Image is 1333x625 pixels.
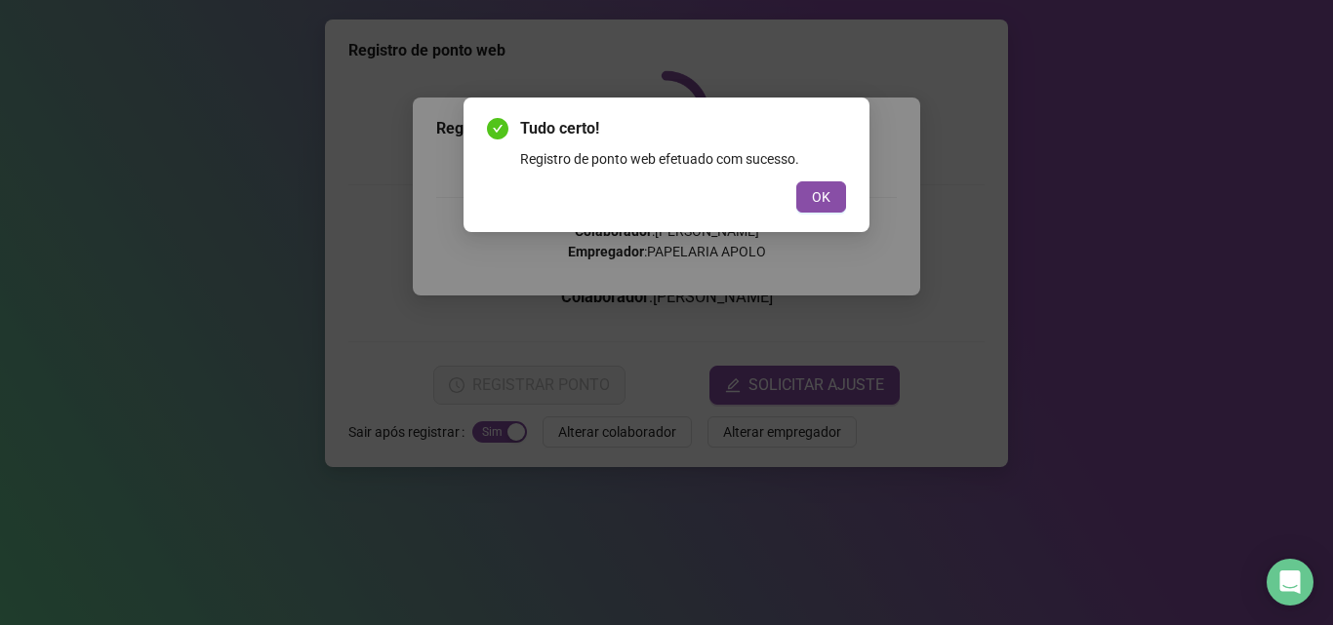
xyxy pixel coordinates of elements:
div: Open Intercom Messenger [1267,559,1313,605]
div: Registro de ponto web efetuado com sucesso. [520,148,846,170]
span: Tudo certo! [520,117,846,140]
span: OK [812,186,830,208]
button: OK [796,181,846,213]
span: check-circle [487,118,508,139]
